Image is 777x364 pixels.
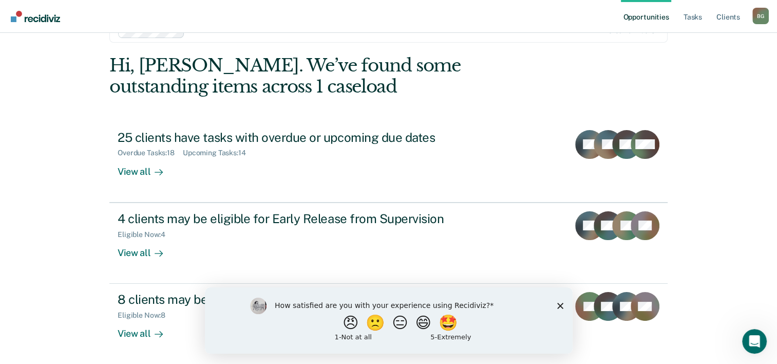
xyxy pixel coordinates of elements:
button: Profile dropdown button [752,8,769,24]
div: Hi, [PERSON_NAME]. We’ve found some outstanding items across 1 caseload [109,55,556,97]
div: B G [752,8,769,24]
a: 25 clients have tasks with overdue or upcoming due datesOverdue Tasks:18Upcoming Tasks:14View all [109,122,668,203]
div: Upcoming Tasks : 14 [183,149,254,157]
a: 4 clients may be eligible for Early Release from SupervisionEligible Now:4View all [109,203,668,284]
div: Eligible Now : 4 [118,230,174,239]
div: 4 clients may be eligible for Early Release from Supervision [118,211,478,226]
iframe: Survey by Kim from Recidiviz [205,287,573,354]
div: Overdue Tasks : 18 [118,149,183,157]
div: 25 clients have tasks with overdue or upcoming due dates [118,130,478,145]
div: 8 clients may be eligible for Annual Report Status [118,292,478,307]
div: View all [118,320,175,340]
div: View all [118,157,175,177]
div: Eligible Now : 8 [118,311,174,320]
div: View all [118,239,175,259]
img: Recidiviz [11,11,60,22]
iframe: Intercom live chat [742,329,767,354]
